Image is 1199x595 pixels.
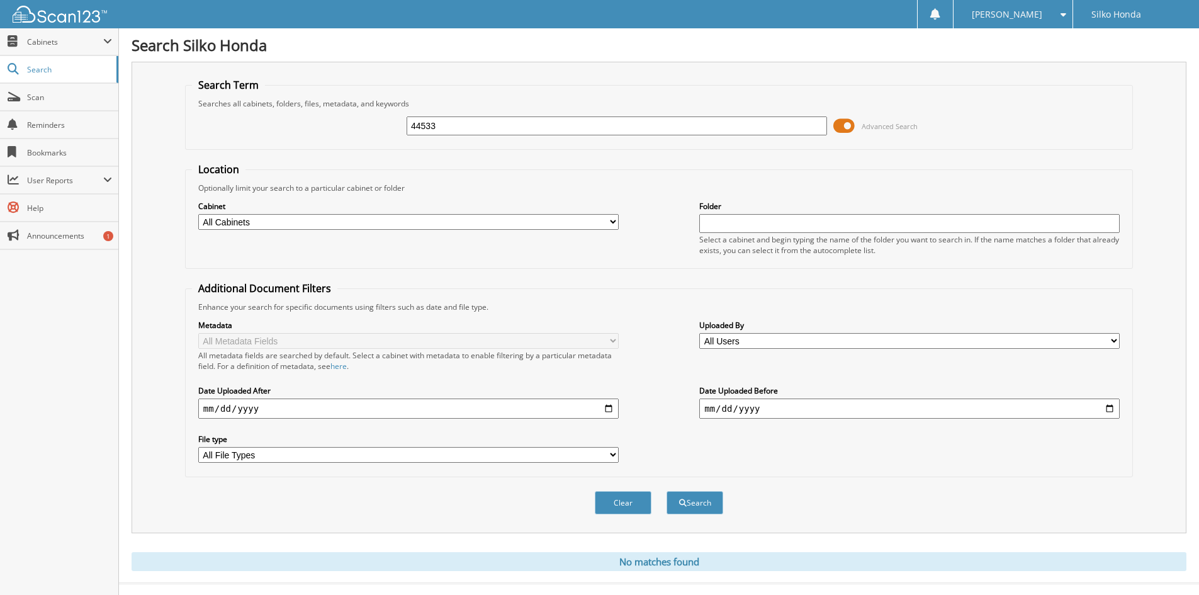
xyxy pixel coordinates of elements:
button: Clear [595,491,651,514]
label: Metadata [198,320,619,331]
div: Select a cabinet and begin typing the name of the folder you want to search in. If the name match... [699,234,1120,256]
a: here [330,361,347,371]
span: Reminders [27,120,112,130]
label: Folder [699,201,1120,212]
span: Advanced Search [862,122,918,131]
label: Uploaded By [699,320,1120,331]
span: User Reports [27,175,103,186]
h1: Search Silko Honda [132,35,1186,55]
legend: Search Term [192,78,265,92]
div: 1 [103,231,113,241]
img: scan123-logo-white.svg [13,6,107,23]
label: Date Uploaded After [198,385,619,396]
span: Search [27,64,110,75]
span: Help [27,203,112,213]
label: Date Uploaded Before [699,385,1120,396]
legend: Additional Document Filters [192,281,337,295]
div: All metadata fields are searched by default. Select a cabinet with metadata to enable filtering b... [198,350,619,371]
div: Enhance your search for specific documents using filters such as date and file type. [192,302,1126,312]
span: Announcements [27,230,112,241]
span: [PERSON_NAME] [972,11,1042,18]
input: start [198,399,619,419]
label: File type [198,434,619,445]
div: Searches all cabinets, folders, files, metadata, and keywords [192,98,1126,109]
span: Cabinets [27,37,103,47]
span: Bookmarks [27,147,112,158]
button: Search [667,491,723,514]
legend: Location [192,162,245,176]
input: end [699,399,1120,419]
div: Optionally limit your search to a particular cabinet or folder [192,183,1126,193]
span: Scan [27,92,112,103]
div: No matches found [132,552,1186,571]
label: Cabinet [198,201,619,212]
span: Silko Honda [1091,11,1141,18]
